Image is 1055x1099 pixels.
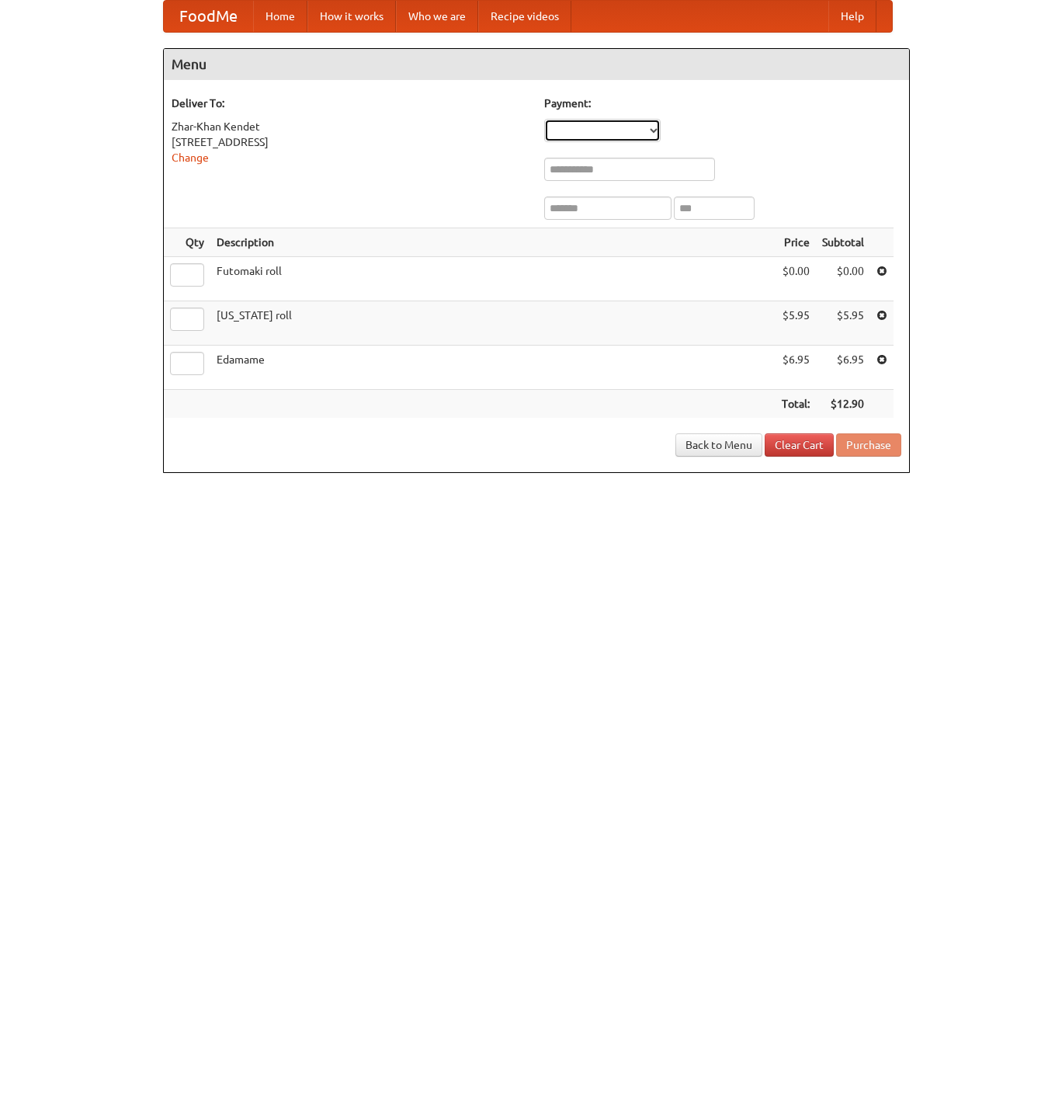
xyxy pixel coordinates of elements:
td: $6.95 [776,346,816,390]
h5: Payment: [544,96,901,111]
a: Change [172,151,209,164]
td: $5.95 [776,301,816,346]
a: Recipe videos [478,1,571,32]
td: [US_STATE] roll [210,301,776,346]
button: Purchase [836,433,901,457]
a: How it works [307,1,396,32]
td: $0.00 [776,257,816,301]
th: Subtotal [816,228,870,257]
th: Price [776,228,816,257]
th: Description [210,228,776,257]
td: $6.95 [816,346,870,390]
td: $5.95 [816,301,870,346]
td: $0.00 [816,257,870,301]
div: Zhar-Khan Kendet [172,119,529,134]
th: Total: [776,390,816,419]
a: Back to Menu [675,433,762,457]
h4: Menu [164,49,909,80]
td: Edamame [210,346,776,390]
a: Home [253,1,307,32]
a: Help [828,1,876,32]
th: Qty [164,228,210,257]
div: [STREET_ADDRESS] [172,134,529,150]
a: FoodMe [164,1,253,32]
a: Who we are [396,1,478,32]
h5: Deliver To: [172,96,529,111]
th: $12.90 [816,390,870,419]
td: Futomaki roll [210,257,776,301]
a: Clear Cart [765,433,834,457]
